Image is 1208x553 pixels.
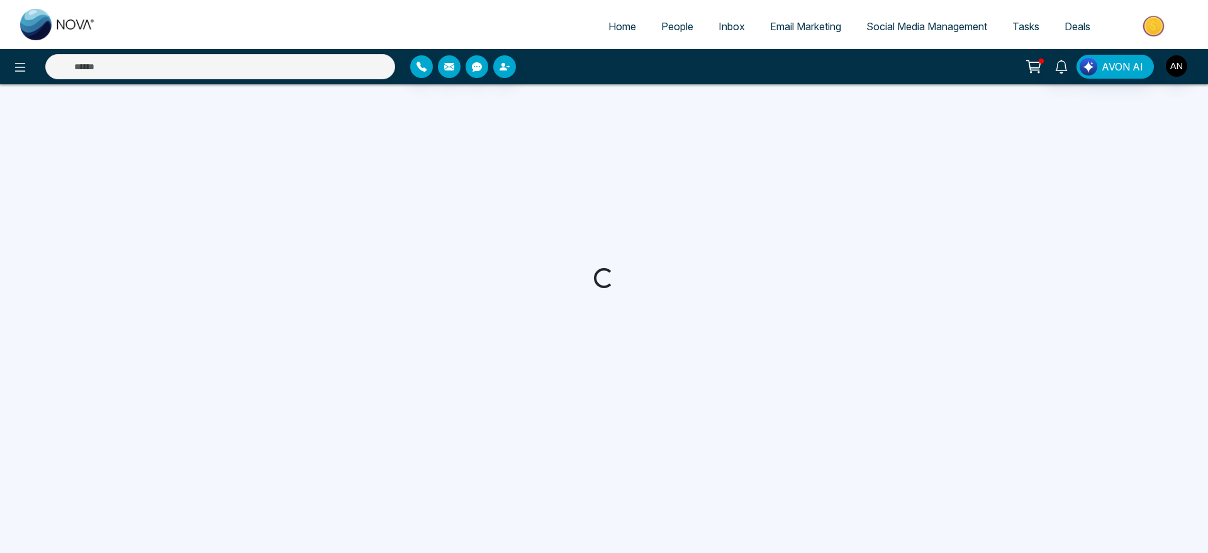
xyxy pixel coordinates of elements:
span: Tasks [1012,20,1039,33]
span: AVON AI [1102,59,1143,74]
a: Tasks [1000,14,1052,38]
button: AVON AI [1077,55,1154,79]
a: Inbox [706,14,758,38]
span: Email Marketing [770,20,841,33]
a: People [649,14,706,38]
img: User Avatar [1166,55,1187,77]
img: Market-place.gif [1109,12,1200,40]
img: Nova CRM Logo [20,9,96,40]
span: Inbox [719,20,745,33]
span: People [661,20,693,33]
a: Home [596,14,649,38]
a: Email Marketing [758,14,854,38]
img: Lead Flow [1080,58,1097,75]
a: Social Media Management [854,14,1000,38]
a: Deals [1052,14,1103,38]
span: Social Media Management [866,20,987,33]
span: Home [608,20,636,33]
span: Deals [1065,20,1090,33]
